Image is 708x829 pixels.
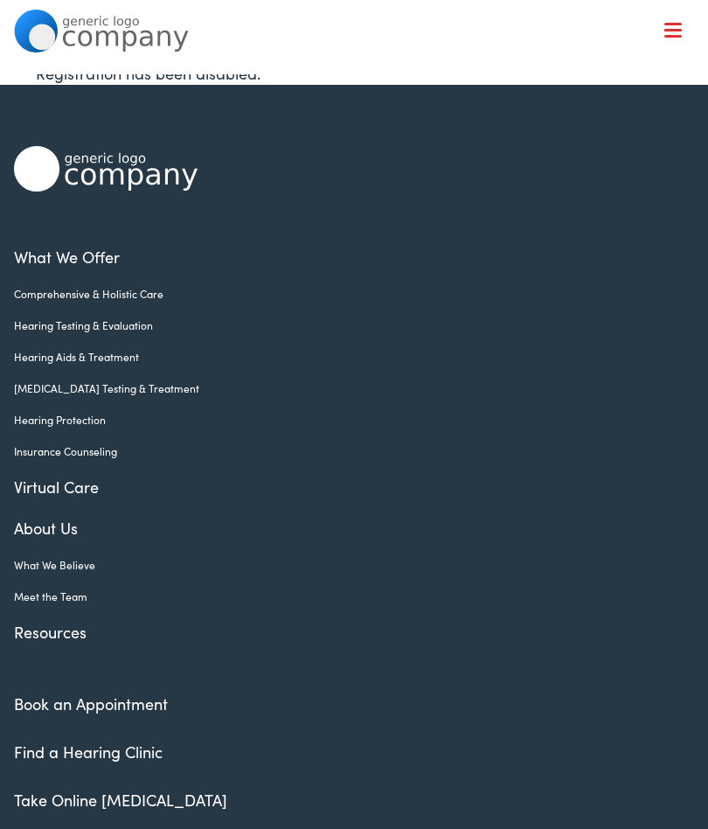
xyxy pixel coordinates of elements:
[14,741,163,763] a: Find a Hearing Clinic
[14,789,227,811] a: Take Online [MEDICAL_DATA]
[14,245,668,268] a: What We Offer
[14,146,198,192] img: Alpaca Audiology
[14,443,668,459] a: Insurance Counseling
[14,557,668,573] a: What We Believe
[14,317,668,333] a: Hearing Testing & Evaluation
[14,516,668,540] a: About Us
[14,693,168,714] a: Book an Appointment
[14,286,668,302] a: Comprehensive & Holistic Care
[14,475,668,498] a: Virtual Care
[14,620,668,644] a: Resources
[14,589,668,604] a: Meet the Team
[27,70,694,124] a: What We Offer
[14,349,668,365] a: Hearing Aids & Treatment
[14,380,668,396] a: [MEDICAL_DATA] Testing & Treatment
[14,412,668,428] a: Hearing Protection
